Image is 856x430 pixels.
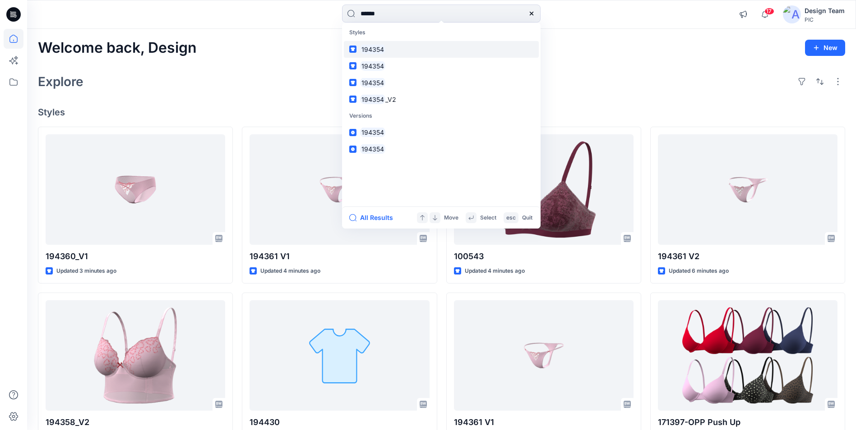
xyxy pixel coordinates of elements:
[805,16,845,23] div: PIC
[344,141,539,157] a: 194354
[506,213,516,223] p: esc
[669,266,729,276] p: Updated 6 minutes ago
[38,74,83,89] h2: Explore
[805,40,845,56] button: New
[344,58,539,74] a: 194354
[46,134,225,245] a: 194360_V1
[38,107,845,118] h4: Styles
[344,108,539,124] p: Versions
[349,212,399,223] button: All Results
[344,24,539,41] p: Styles
[250,250,429,263] p: 194361 V1
[454,250,634,263] p: 100543
[658,134,837,245] a: 194361 V2
[658,300,837,411] a: 171397-OPP Push Up
[522,213,532,223] p: Quit
[658,250,837,263] p: 194361 V2
[805,5,845,16] div: Design Team
[783,5,801,23] img: avatar
[444,213,458,223] p: Move
[46,250,225,263] p: 194360_V1
[465,266,525,276] p: Updated 4 minutes ago
[344,74,539,91] a: 194354
[344,124,539,141] a: 194354
[360,144,385,154] mark: 194354
[250,300,429,411] a: 194430
[38,40,197,56] h2: Welcome back, Design
[56,266,116,276] p: Updated 3 minutes ago
[344,91,539,108] a: 194354_V2
[360,78,385,88] mark: 194354
[454,134,634,245] a: 100543
[344,41,539,58] a: 194354
[260,266,320,276] p: Updated 4 minutes ago
[250,134,429,245] a: 194361 V1
[46,416,225,429] p: 194358_V2
[250,416,429,429] p: 194430
[454,416,634,429] p: 194361 V1
[360,127,385,137] mark: 194354
[454,300,634,411] a: 194361 V1
[658,416,837,429] p: 171397-OPP Push Up
[385,96,396,103] span: _V2
[46,300,225,411] a: 194358_V2
[480,213,496,223] p: Select
[360,94,385,105] mark: 194354
[360,61,385,71] mark: 194354
[764,8,774,15] span: 17
[360,44,385,55] mark: 194354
